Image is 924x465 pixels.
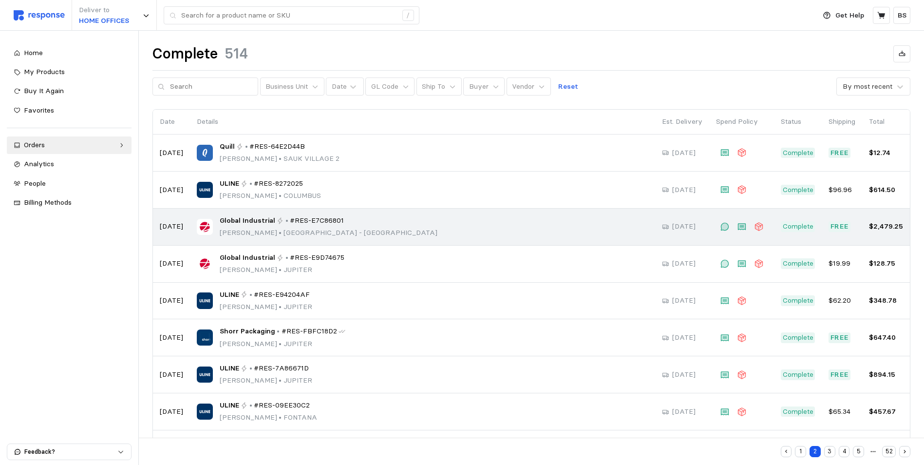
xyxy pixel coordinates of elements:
button: Buyer [463,77,505,96]
p: [DATE] [160,258,183,269]
a: Analytics [7,155,132,173]
p: • [277,326,280,337]
p: Reset [558,81,578,92]
input: Search [170,78,253,96]
span: #RES-64E2D44B [249,141,305,152]
p: Business Unit [265,81,308,92]
img: ULINE [197,292,213,309]
button: Ship To [416,77,462,96]
p: Complete [783,369,813,380]
p: Complete [783,407,813,417]
p: $19.99 [829,258,855,269]
span: • [277,265,283,274]
p: Complete [783,221,813,232]
a: Buy It Again [7,82,132,100]
div: Orders [24,140,114,151]
span: • [277,154,283,163]
span: Global Industrial [220,252,275,263]
p: Status [781,116,815,127]
img: Quill [197,145,213,161]
p: [DATE] [160,332,183,343]
p: Total [869,116,903,127]
p: BS [898,10,906,21]
p: Buyer [469,81,489,92]
span: • [277,302,283,311]
p: Feedback? [24,447,117,456]
a: Favorites [7,102,132,119]
p: Date [160,116,183,127]
p: Complete [783,258,813,269]
span: ULINE [220,363,239,374]
button: 4 [839,446,850,457]
span: • [277,191,283,200]
span: • [277,413,283,422]
button: 2 [810,446,821,457]
p: $894.15 [869,369,903,380]
button: Reset [552,77,584,96]
span: #RES-E7C86801 [290,215,344,226]
p: HOME OFFICES [79,16,129,26]
div: / [402,10,414,21]
span: Quill [220,141,235,152]
span: #RES-FBFC18D2 [282,326,337,337]
span: ULINE [220,290,239,300]
p: Get Help [835,10,864,21]
p: [DATE] [672,148,696,158]
p: Complete [783,295,813,306]
p: Deliver to [79,5,129,16]
p: $614.50 [869,185,903,195]
span: My Products [24,67,65,76]
span: #RES-09EE30C2 [254,400,310,411]
p: [DATE] [160,295,183,306]
p: • [285,252,288,263]
span: #RES-8272025 [254,178,303,189]
p: $62.20 [829,295,855,306]
p: • [245,141,248,152]
button: 3 [824,446,835,457]
p: [DATE] [672,332,696,343]
p: [DATE] [672,258,696,269]
p: Complete [783,148,813,158]
p: Free [830,148,849,158]
p: Shipping [829,116,855,127]
a: Billing Methods [7,194,132,212]
p: • [249,178,252,189]
p: [DATE] [672,369,696,380]
button: BS [893,7,910,24]
p: Details [197,116,648,127]
p: Ship To [422,81,445,92]
span: • [277,228,283,237]
span: #RES-E94204AF [254,290,310,300]
button: Feedback? [7,444,131,460]
img: Global Industrial [197,255,213,271]
span: • [277,376,283,385]
p: $128.75 [869,258,903,269]
h1: 514 [225,44,248,63]
h1: Complete [152,44,218,63]
p: [DATE] [672,221,696,232]
p: Free [830,369,849,380]
p: • [285,215,288,226]
p: [PERSON_NAME] SAUK VILLAGE 2 [220,154,339,164]
span: • [277,339,283,348]
p: [DATE] [672,295,696,306]
span: Home [24,48,43,57]
a: My Products [7,63,132,81]
p: Free [830,332,849,343]
a: Home [7,44,132,62]
span: #RES-7A86671D [254,363,309,374]
p: $65.34 [829,407,855,417]
button: Get Help [817,6,870,25]
img: ULINE [197,182,213,198]
img: svg%3e [14,10,65,20]
button: 1 [795,446,806,457]
button: GL Code [365,77,415,96]
p: Est. Delivery [662,116,702,127]
span: Billing Methods [24,198,72,207]
p: [DATE] [160,185,183,195]
p: [DATE] [672,407,696,417]
input: Search for a product name or SKU [181,7,397,24]
img: ULINE [197,367,213,383]
p: [DATE] [160,369,183,380]
button: 5 [853,446,864,457]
